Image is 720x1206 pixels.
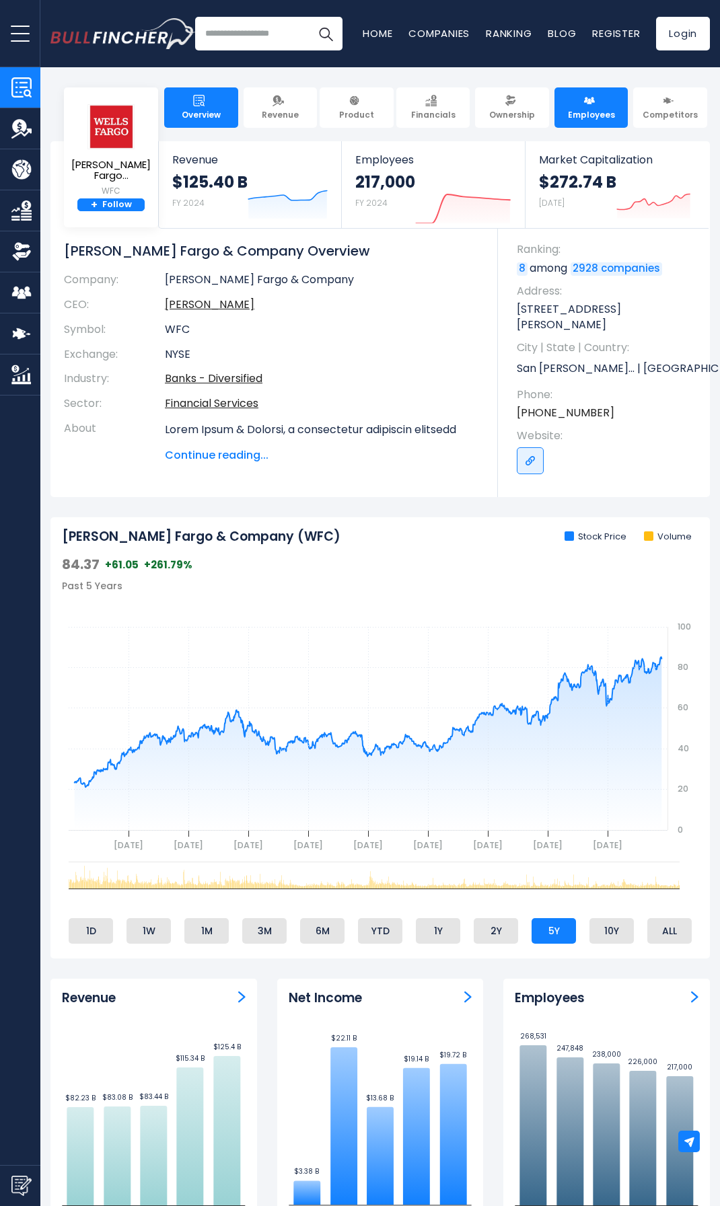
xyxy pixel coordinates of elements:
span: Past 5 Years [62,579,122,593]
span: Ownership [489,110,535,120]
a: Go to link [517,447,544,474]
a: [PHONE_NUMBER] [517,406,614,420]
th: About [64,416,165,463]
li: 3M [242,918,287,944]
span: Market Capitalization [539,153,695,166]
span: Financials [411,110,456,120]
text: $125.4 B [213,1042,241,1052]
li: 6M [300,918,345,944]
li: YTD [358,918,402,944]
text: [DATE] [114,839,143,851]
li: Volume [644,531,692,543]
text: 0 [678,824,683,835]
a: Employees [554,87,628,128]
h3: Revenue [62,990,116,1007]
text: 40 [678,743,689,754]
li: 2Y [474,918,518,944]
text: [DATE] [533,839,563,851]
a: Revenue [244,87,318,128]
strong: $272.74 B [539,172,616,192]
span: Continue reading... [165,447,478,463]
text: [DATE] [593,839,622,851]
strong: 217,000 [355,172,415,192]
text: $13.68 B [366,1093,394,1103]
text: 20 [678,783,688,794]
span: +261.79% [144,558,192,572]
span: Revenue [262,110,299,120]
img: WFC logo [87,104,135,149]
li: 1Y [416,918,460,944]
text: [DATE] [293,839,323,851]
strong: + [91,199,98,211]
button: Search [309,17,343,50]
p: San [PERSON_NAME]... | [GEOGRAPHIC_DATA] | US [517,359,696,379]
a: Login [656,17,710,50]
text: 100 [678,621,691,632]
span: Employees [355,153,511,166]
span: Address: [517,284,696,299]
a: Companies [408,26,470,40]
a: 2928 companies [571,262,662,276]
a: Revenue $125.40 B FY 2024 [159,141,341,228]
text: [DATE] [233,839,263,851]
span: +61.05 [105,558,139,572]
span: Overview [182,110,221,120]
h3: Employees [515,990,585,1007]
td: WFC [165,317,478,342]
text: $19.14 B [404,1054,429,1064]
small: FY 2024 [355,197,388,209]
th: Exchange: [64,342,165,367]
h2: [PERSON_NAME] Fargo & Company (WFC) [62,529,340,545]
th: Company: [64,273,165,293]
text: $83.44 B [139,1092,168,1102]
small: WFC [71,185,151,197]
svg: gh [62,593,698,862]
text: 60 [678,702,688,713]
a: Financials [396,87,470,128]
p: among [517,261,696,276]
text: [DATE] [353,839,383,851]
text: 268,531 [520,1031,546,1041]
a: Register [592,26,640,40]
text: $22.11 B [331,1033,357,1043]
span: Competitors [643,110,698,120]
td: NYSE [165,342,478,367]
th: Symbol: [64,317,165,342]
text: $3.38 B [294,1167,319,1177]
li: 1D [69,918,113,944]
li: 5Y [532,918,576,944]
a: Financial Services [165,395,258,411]
text: [DATE] [473,839,503,851]
strong: $125.40 B [172,172,248,192]
a: Overview [164,87,238,128]
span: 84.37 [62,556,100,573]
a: Net income [464,990,472,1003]
span: Website: [517,428,696,443]
a: Revenue [238,990,246,1003]
a: Ownership [475,87,549,128]
text: 217,000 [668,1062,693,1072]
a: [PERSON_NAME] Fargo... WFC [71,104,151,198]
a: Blog [548,26,576,40]
text: 80 [678,661,688,673]
small: [DATE] [539,197,565,209]
text: [DATE] [174,839,203,851]
span: Revenue [172,153,328,166]
text: $83.08 B [102,1092,133,1102]
li: Stock Price [565,531,626,543]
a: Ranking [486,26,532,40]
text: $19.72 B [440,1050,467,1060]
li: 1M [184,918,229,944]
p: Lorem Ipsum & Dolorsi, a consectetur adipiscin elitsedd eiusmod, temporin utlabor, etdolorema, al... [165,422,478,954]
th: CEO: [64,293,165,317]
small: FY 2024 [172,197,205,209]
a: Competitors [633,87,707,128]
p: [STREET_ADDRESS][PERSON_NAME] [517,302,696,332]
li: ALL [647,918,692,944]
a: ceo [165,297,254,312]
span: City | State | Country: [517,340,696,355]
th: Industry: [64,367,165,391]
a: Market Capitalization $272.74 B [DATE] [526,141,709,228]
img: Ownership [11,241,32,262]
a: Product [320,87,394,128]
